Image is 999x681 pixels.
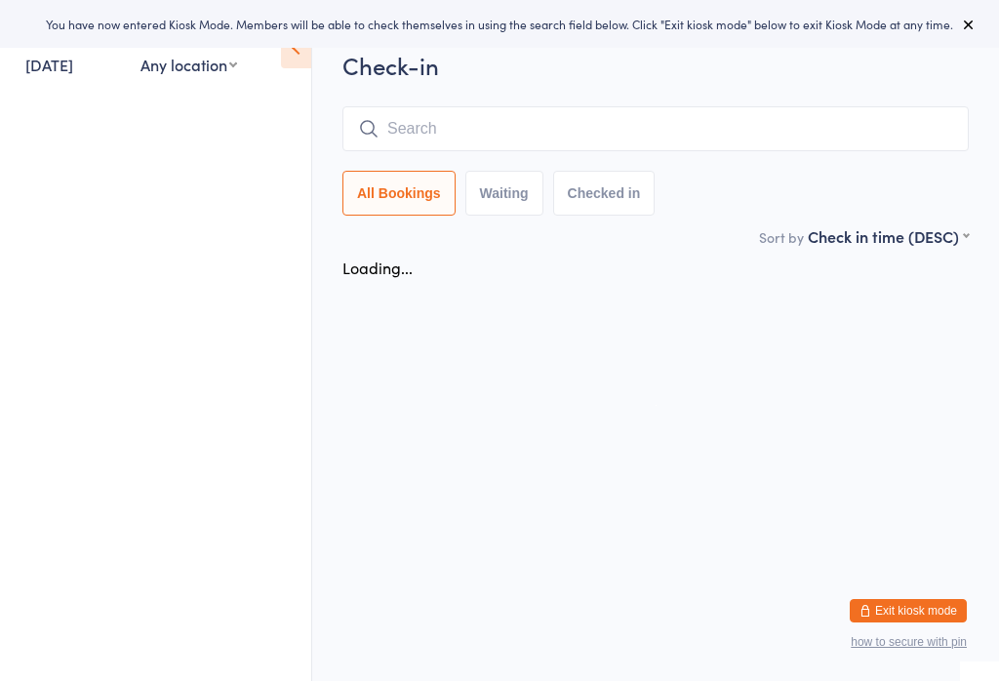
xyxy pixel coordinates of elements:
[851,635,967,649] button: how to secure with pin
[759,227,804,247] label: Sort by
[342,106,969,151] input: Search
[850,599,967,622] button: Exit kiosk mode
[808,225,969,247] div: Check in time (DESC)
[342,49,969,81] h2: Check-in
[140,54,237,75] div: Any location
[342,257,413,278] div: Loading...
[553,171,656,216] button: Checked in
[342,171,456,216] button: All Bookings
[31,16,968,32] div: You have now entered Kiosk Mode. Members will be able to check themselves in using the search fie...
[25,54,73,75] a: [DATE]
[465,171,543,216] button: Waiting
